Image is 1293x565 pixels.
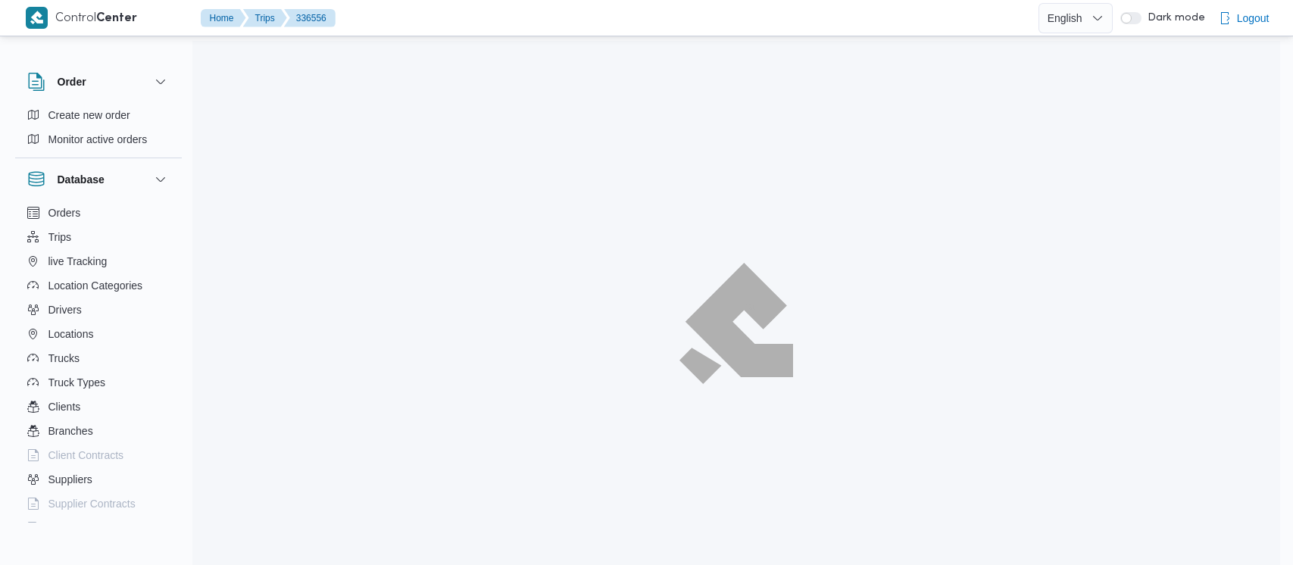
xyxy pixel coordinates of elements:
button: Home [201,9,246,27]
img: X8yXhbKr1z7QwAAAABJRU5ErkJggg== [26,7,48,29]
button: Truck Types [21,370,176,395]
span: Create new order [48,106,130,124]
button: Order [27,73,170,91]
span: Truck Types [48,373,105,392]
button: live Tracking [21,249,176,273]
button: Clients [21,395,176,419]
b: Center [96,13,137,24]
button: Create new order [21,103,176,127]
span: Client Contracts [48,446,124,464]
button: Logout [1213,3,1276,33]
button: Database [27,170,170,189]
span: Monitor active orders [48,130,148,148]
span: Drivers [48,301,82,319]
button: Suppliers [21,467,176,492]
h3: Database [58,170,105,189]
span: Trips [48,228,72,246]
button: Client Contracts [21,443,176,467]
button: Location Categories [21,273,176,298]
button: Trucks [21,346,176,370]
span: Suppliers [48,470,92,489]
div: Order [15,103,182,158]
img: ILLA Logo [688,272,785,375]
button: Trips [21,225,176,249]
span: Devices [48,519,86,537]
button: Locations [21,322,176,346]
h3: Order [58,73,86,91]
button: Drivers [21,298,176,322]
button: Monitor active orders [21,127,176,151]
button: Orders [21,201,176,225]
button: Supplier Contracts [21,492,176,516]
button: Devices [21,516,176,540]
span: Dark mode [1142,12,1205,24]
span: Orders [48,204,81,222]
button: 336556 [284,9,336,27]
span: Trucks [48,349,80,367]
span: Locations [48,325,94,343]
span: Location Categories [48,276,143,295]
span: Supplier Contracts [48,495,136,513]
span: Branches [48,422,93,440]
div: Database [15,201,182,529]
span: Clients [48,398,81,416]
span: Logout [1237,9,1270,27]
button: Trips [243,9,287,27]
button: Branches [21,419,176,443]
span: live Tracking [48,252,108,270]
